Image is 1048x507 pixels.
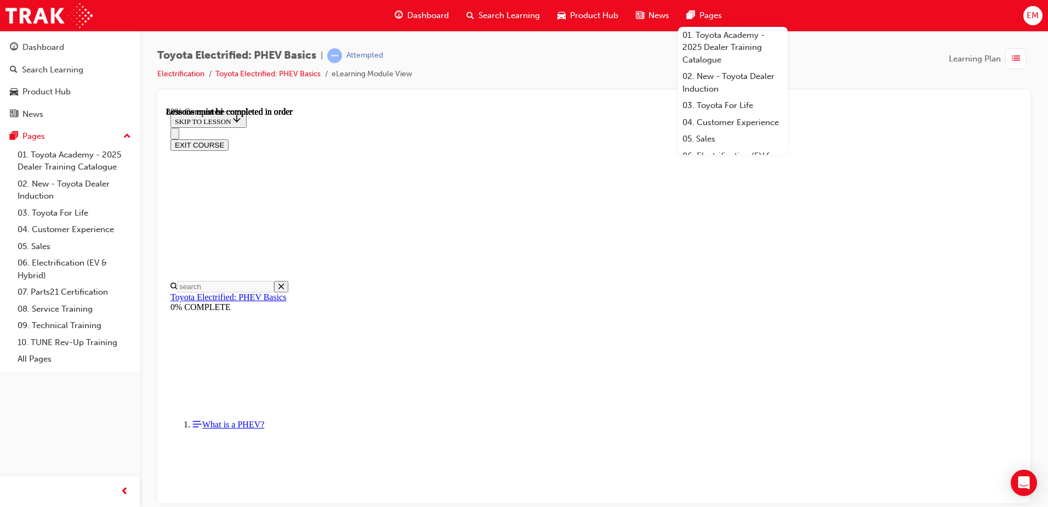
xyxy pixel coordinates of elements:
a: search-iconSearch Learning [458,4,549,27]
a: Product Hub [4,82,135,102]
a: Electrification [157,69,204,78]
a: 05. Sales [13,238,135,255]
button: Close navigation menu [4,21,13,32]
div: Search Learning [22,64,83,76]
span: guage-icon [395,9,403,22]
span: news-icon [636,9,644,22]
a: news-iconNews [627,4,678,27]
span: SKIP TO LESSON [9,10,76,19]
span: guage-icon [10,43,18,53]
a: All Pages [13,351,135,368]
a: pages-iconPages [678,4,731,27]
span: Pages [699,9,722,22]
div: Product Hub [22,86,71,98]
a: 04. Customer Experience [678,114,788,131]
span: car-icon [557,9,566,22]
span: prev-icon [121,485,129,499]
div: News [22,108,43,121]
a: Toyota Electrified: PHEV Basics [4,185,120,195]
a: 10. TUNE Rev-Up Training [13,334,135,351]
span: pages-icon [687,9,695,22]
button: EM [1023,6,1043,25]
a: 08. Service Training [13,301,135,318]
span: Product Hub [570,9,618,22]
div: Pages [22,130,45,143]
li: eLearning Module View [332,68,412,81]
button: SKIP TO LESSON [4,4,81,21]
span: search-icon [466,9,474,22]
span: list-icon [1012,52,1020,66]
span: pages-icon [10,132,18,142]
span: news-icon [10,110,18,120]
a: 06. Electrification (EV & Hybrid) [678,148,788,177]
a: 01. Toyota Academy - 2025 Dealer Training Catalogue [13,147,135,176]
a: 02. New - Toyota Dealer Induction [678,68,788,97]
a: 06. Electrification (EV & Hybrid) [13,255,135,284]
a: News [4,104,135,125]
button: Learning Plan [949,48,1030,69]
a: 03. Toyota For Life [678,97,788,114]
span: EM [1027,9,1039,22]
div: Dashboard [22,41,64,54]
a: Toyota Electrified: PHEV Basics [215,69,321,78]
a: Search Learning [4,60,135,80]
img: Trak [5,3,93,28]
a: 07. Parts21 Certification [13,284,135,301]
button: EXIT COURSE [4,32,62,44]
a: car-iconProduct Hub [549,4,627,27]
div: 0% COMPLETE [4,195,851,205]
span: Search Learning [479,9,540,22]
a: 03. Toyota For Life [13,205,135,222]
a: 02. New - Toyota Dealer Induction [13,176,135,205]
span: Learning Plan [949,53,1001,65]
button: Pages [4,126,135,147]
span: learningRecordVerb_ATTEMPT-icon [327,48,342,63]
span: car-icon [10,87,18,97]
a: Dashboard [4,37,135,58]
a: 05. Sales [678,131,788,148]
span: Dashboard [407,9,449,22]
span: News [648,9,669,22]
span: up-icon [123,129,131,144]
button: DashboardSearch LearningProduct HubNews [4,35,135,126]
input: Search [11,174,108,185]
span: Toyota Electrified: PHEV Basics [157,49,316,62]
span: search-icon [10,65,18,75]
a: 09. Technical Training [13,317,135,334]
div: Attempted [346,50,383,61]
a: guage-iconDashboard [386,4,458,27]
div: Open Intercom Messenger [1011,470,1037,496]
a: 04. Customer Experience [13,221,135,238]
a: 01. Toyota Academy - 2025 Dealer Training Catalogue [678,27,788,69]
span: | [321,49,323,62]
